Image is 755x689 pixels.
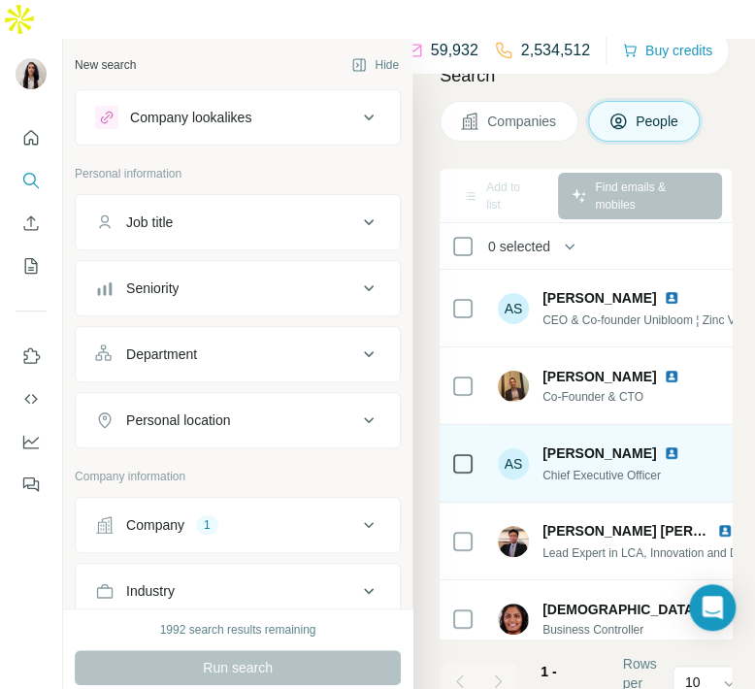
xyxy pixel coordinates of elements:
[622,37,712,64] button: Buy credits
[76,199,400,246] button: Job title
[542,313,743,327] span: CEO & Co-founder Unibloom ¦ Zinc VC
[16,206,47,241] button: Enrich CSV
[498,448,529,479] div: AS
[717,523,733,539] img: LinkedIn logo
[76,502,400,548] button: Company1
[440,62,732,89] h4: Search
[126,213,173,232] div: Job title
[76,265,400,312] button: Seniority
[636,112,680,131] span: People
[76,331,400,377] button: Department
[488,237,550,256] span: 0 selected
[160,621,316,639] div: 1992 search results remaining
[126,410,230,430] div: Personal location
[498,604,529,635] img: Avatar
[16,381,47,416] button: Use Surfe API
[126,344,197,364] div: Department
[16,163,47,198] button: Search
[498,293,529,324] div: AS
[664,290,679,306] img: LinkedIn logo
[542,443,656,463] span: [PERSON_NAME]
[16,339,47,374] button: Use Surfe on LinkedIn
[431,39,478,62] p: 59,932
[126,279,179,298] div: Seniority
[542,388,703,406] span: Co-Founder & CTO
[498,526,529,557] img: Avatar
[498,371,529,402] img: Avatar
[664,369,679,384] img: LinkedIn logo
[542,469,661,482] span: Chief Executive Officer
[16,120,47,155] button: Quick start
[16,248,47,283] button: My lists
[664,445,679,461] img: LinkedIn logo
[76,568,400,614] button: Industry
[76,94,400,141] button: Company lookalikes
[521,39,590,62] p: 2,534,512
[16,424,47,459] button: Dashboard
[130,108,251,127] div: Company lookalikes
[16,58,47,89] img: Avatar
[76,397,400,443] button: Personal location
[487,112,558,131] span: Companies
[689,584,736,631] div: Open Intercom Messenger
[542,288,656,308] span: [PERSON_NAME]
[338,50,412,80] button: Hide
[126,581,175,601] div: Industry
[75,468,401,485] p: Company information
[75,165,401,182] p: Personal information
[16,467,47,502] button: Feedback
[75,56,136,74] div: New search
[126,515,184,535] div: Company
[196,516,218,534] div: 1
[542,367,656,386] span: [PERSON_NAME]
